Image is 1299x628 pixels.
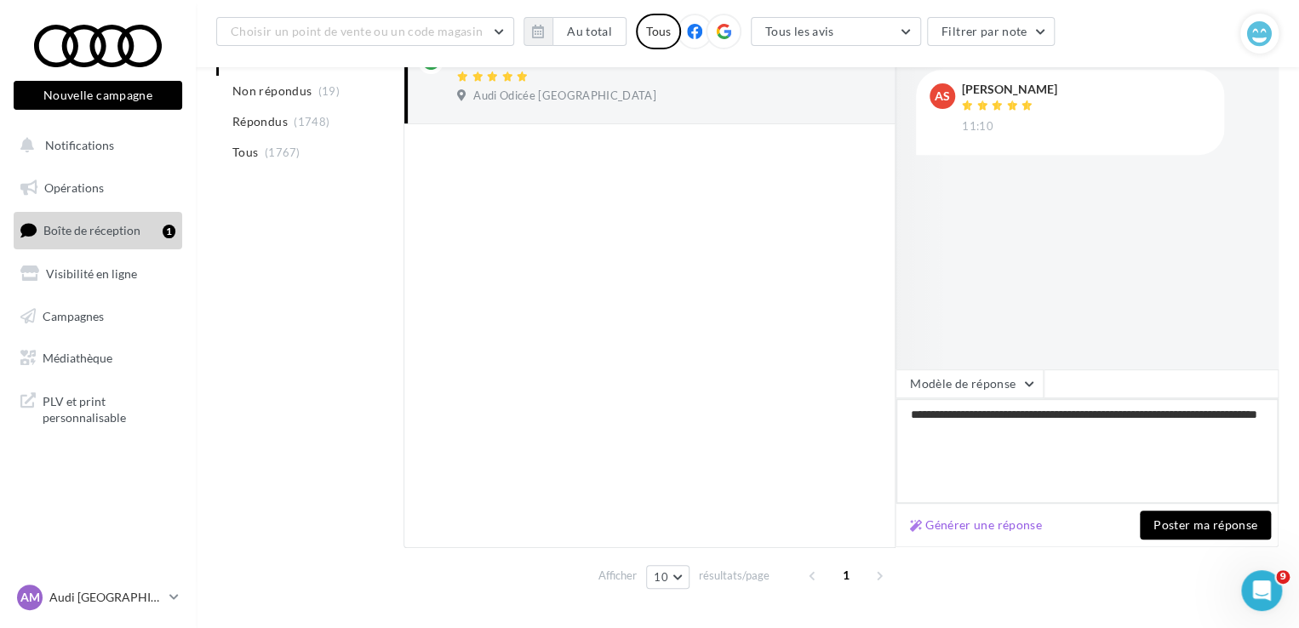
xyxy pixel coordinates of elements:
button: 10 [646,565,690,589]
a: Boîte de réception1 [10,212,186,248]
a: PLV et print personnalisable [10,383,186,433]
span: Tous [232,144,258,161]
span: Choisir un point de vente ou un code magasin [231,24,483,38]
span: PLV et print personnalisable [43,390,175,426]
span: Médiathèque [43,351,112,365]
div: 1 [163,225,175,238]
button: Notifications [10,128,179,163]
span: Boîte de réception [43,223,140,237]
span: Afficher [598,568,637,584]
span: (19) [318,84,340,98]
span: AS [935,88,950,105]
button: Poster ma réponse [1140,511,1271,540]
span: (1767) [265,146,300,159]
button: Générer une réponse [903,515,1049,535]
span: 9 [1276,570,1290,584]
div: Tous [636,14,681,49]
div: [PERSON_NAME] [962,83,1057,95]
button: Au total [524,17,627,46]
button: Modèle de réponse [896,369,1044,398]
button: Filtrer par note [927,17,1056,46]
a: Médiathèque [10,340,186,376]
button: Choisir un point de vente ou un code magasin [216,17,514,46]
span: Tous les avis [765,24,834,38]
span: AM [20,589,40,606]
span: Opérations [44,180,104,195]
span: (1748) [294,115,329,128]
p: Audi [GEOGRAPHIC_DATA] [49,589,163,606]
span: Notifications [45,138,114,152]
span: Répondus [232,113,288,130]
button: Nouvelle campagne [14,81,182,110]
span: 11:10 [962,119,993,134]
span: Non répondus [232,83,312,100]
a: Opérations [10,170,186,206]
span: Audi Odicée [GEOGRAPHIC_DATA] [473,88,655,104]
a: Visibilité en ligne [10,256,186,292]
span: Visibilité en ligne [46,266,137,281]
iframe: Intercom live chat [1241,570,1282,611]
a: Campagnes [10,299,186,334]
button: Tous les avis [751,17,921,46]
a: AM Audi [GEOGRAPHIC_DATA] [14,581,182,614]
span: résultats/page [699,568,770,584]
span: Campagnes [43,308,104,323]
span: 1 [833,562,860,589]
span: 10 [654,570,668,584]
button: Au total [552,17,627,46]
